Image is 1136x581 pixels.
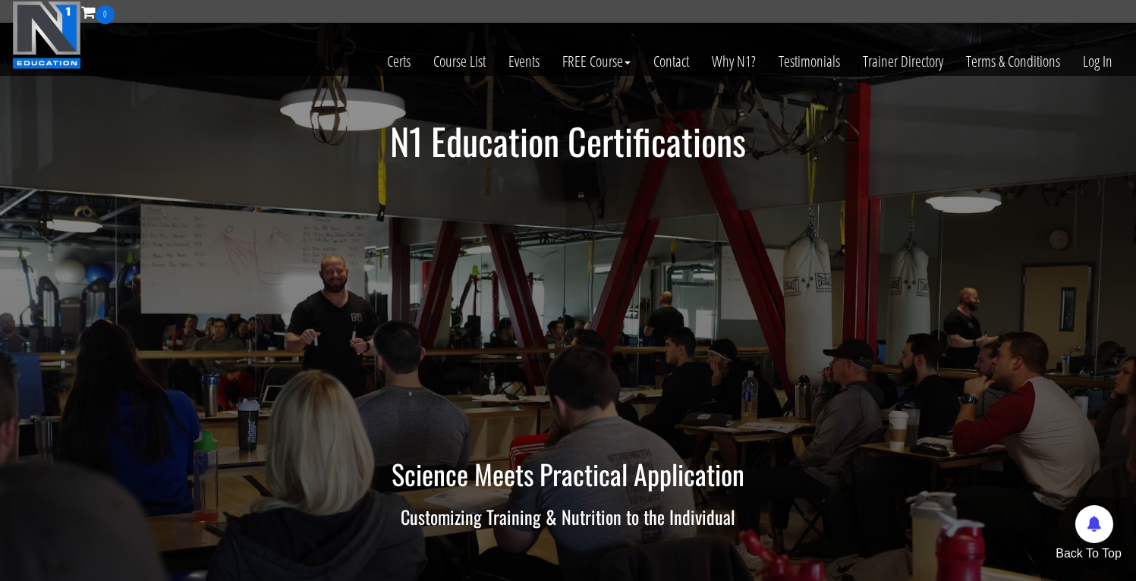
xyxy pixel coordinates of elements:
a: Testimonials [767,24,851,99]
img: n1-education [12,1,81,69]
a: 0 [81,2,115,22]
a: Events [497,24,551,99]
h3: Customizing Training & Nutrition to the Individual [124,507,1012,526]
h1: N1 Education Certifications [124,121,1012,162]
a: Log In [1071,24,1124,99]
a: Course List [422,24,497,99]
a: Why N1? [700,24,767,99]
a: Contact [642,24,700,99]
p: Back To Top [1041,545,1136,563]
h2: Science Meets Practical Application [124,459,1012,489]
a: Trainer Directory [851,24,955,99]
a: Terms & Conditions [955,24,1071,99]
a: Certs [376,24,422,99]
a: FREE Course [551,24,642,99]
span: 0 [96,5,115,24]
